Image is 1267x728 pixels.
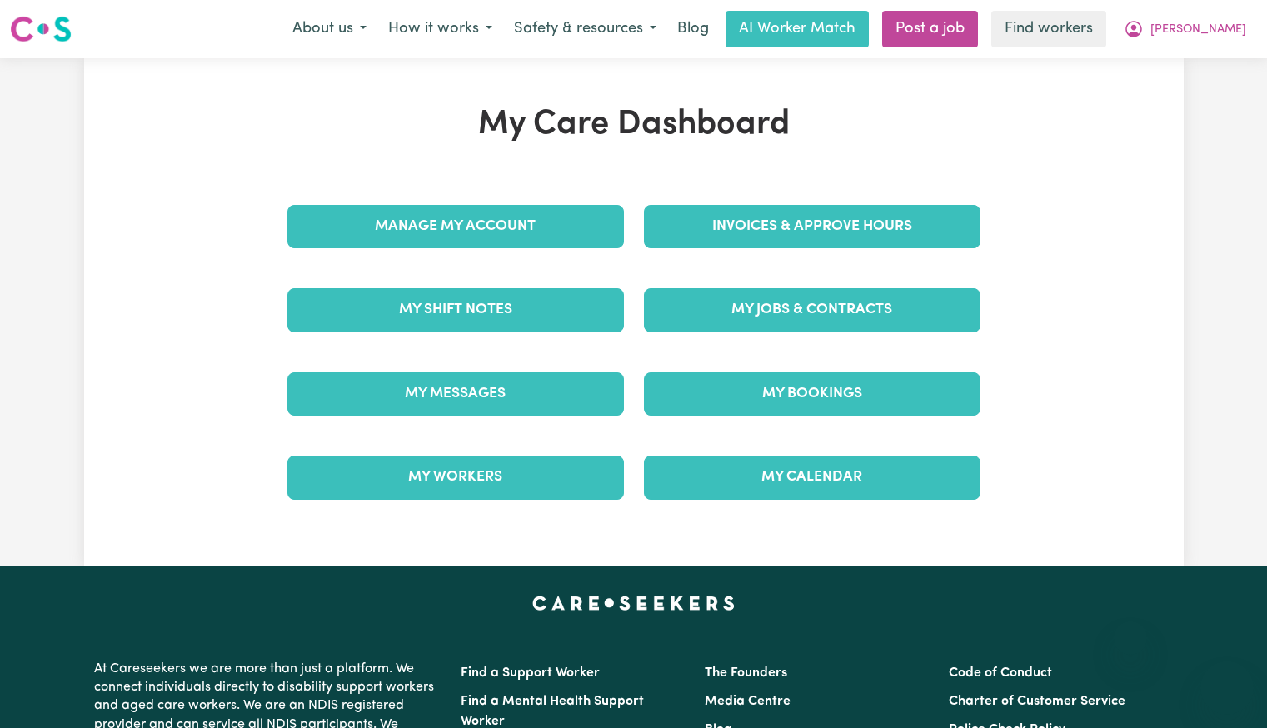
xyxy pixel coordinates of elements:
[461,695,644,728] a: Find a Mental Health Support Worker
[503,12,667,47] button: Safety & resources
[991,11,1106,47] a: Find workers
[277,105,990,145] h1: My Care Dashboard
[667,11,719,47] a: Blog
[644,288,980,332] a: My Jobs & Contracts
[532,596,735,610] a: Careseekers home page
[726,11,869,47] a: AI Worker Match
[1114,621,1147,655] iframe: Close message
[377,12,503,47] button: How it works
[644,456,980,499] a: My Calendar
[644,372,980,416] a: My Bookings
[10,10,72,48] a: Careseekers logo
[882,11,978,47] a: Post a job
[1200,661,1254,715] iframe: Button to launch messaging window
[287,288,624,332] a: My Shift Notes
[1150,21,1246,39] span: [PERSON_NAME]
[1113,12,1257,47] button: My Account
[287,205,624,248] a: Manage My Account
[10,14,72,44] img: Careseekers logo
[461,666,600,680] a: Find a Support Worker
[705,695,791,708] a: Media Centre
[705,666,787,680] a: The Founders
[949,666,1052,680] a: Code of Conduct
[949,695,1125,708] a: Charter of Customer Service
[287,456,624,499] a: My Workers
[287,372,624,416] a: My Messages
[282,12,377,47] button: About us
[644,205,980,248] a: Invoices & Approve Hours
